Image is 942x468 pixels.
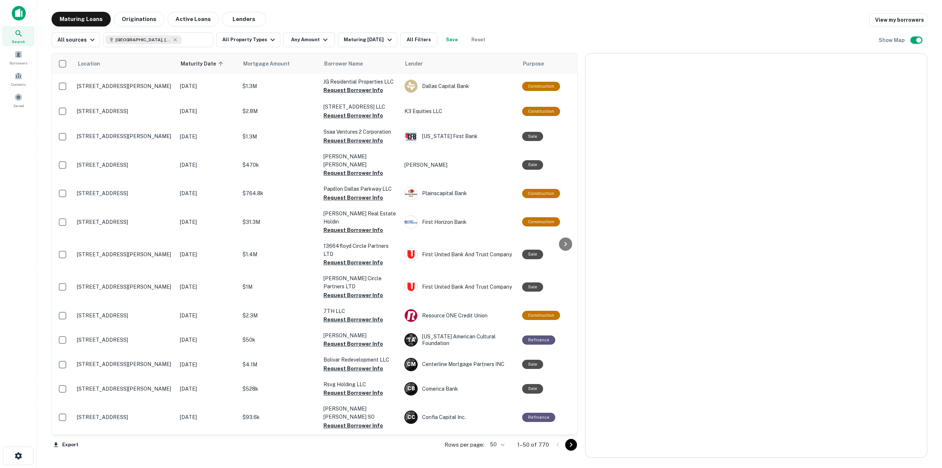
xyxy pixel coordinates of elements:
[905,409,942,444] div: Chat Widget
[242,312,316,320] p: $2.3M
[77,337,173,343] p: [STREET_ADDRESS]
[323,339,383,348] button: Request Borrower Info
[404,187,515,200] div: Plainscapital Bank
[323,78,397,86] p: JG Residential Properties LLC
[77,162,173,168] p: [STREET_ADDRESS]
[176,53,239,74] th: Maturity Date
[323,103,397,111] p: [STREET_ADDRESS] LLC
[323,315,383,324] button: Request Borrower Info
[242,336,316,344] p: $50k
[400,32,437,47] button: All Filters
[404,309,515,322] div: Resource ONE Credit Union
[523,59,544,68] span: Purpose
[323,380,397,388] p: Rsvg Holding LLC
[323,86,383,95] button: Request Borrower Info
[323,421,383,430] button: Request Borrower Info
[323,356,397,364] p: Bolivar Redevelopment LLC
[323,242,397,258] p: 13664floyd Circle Partners LTD
[522,132,543,141] div: Sale
[242,189,316,197] p: $764.8k
[518,53,596,74] th: Purpose
[180,82,235,90] p: [DATE]
[12,6,26,21] img: capitalize-icon.png
[181,59,226,68] span: Maturity Date
[57,35,97,44] div: All sources
[2,47,35,67] a: Borrowers
[522,335,555,345] div: This loan purpose was for refinancing
[404,280,515,293] div: First United Bank And Trust Company
[522,82,560,91] div: This loan purpose was for construction
[10,60,27,66] span: Borrowers
[283,32,335,47] button: Any Amount
[2,90,35,110] a: Saved
[323,274,397,291] p: [PERSON_NAME] Circle Partners LTD
[180,283,235,291] p: [DATE]
[77,414,173,421] p: [STREET_ADDRESS]
[116,36,171,43] span: [GEOGRAPHIC_DATA], [GEOGRAPHIC_DATA], [GEOGRAPHIC_DATA]
[407,360,415,368] p: C M
[405,216,417,228] img: picture
[522,107,560,116] div: This loan purpose was for construction
[242,161,316,169] p: $470k
[404,358,515,371] div: Centerline Mortgage Partners INC
[517,440,549,449] p: 1–50 of 770
[180,189,235,197] p: [DATE]
[323,226,383,235] button: Request Borrower Info
[522,250,543,259] div: Sale
[180,133,235,141] p: [DATE]
[879,36,906,44] h6: Show Map
[338,32,397,47] button: Maturing [DATE]
[565,439,577,451] button: Go to next page
[323,111,383,120] button: Request Borrower Info
[522,160,543,169] div: Sale
[167,12,219,27] button: Active Loans
[180,218,235,226] p: [DATE]
[522,360,543,369] div: Sale
[77,284,173,290] p: [STREET_ADDRESS][PERSON_NAME]
[180,385,235,393] p: [DATE]
[239,53,320,74] th: Mortgage Amount
[180,250,235,258] p: [DATE]
[407,414,415,421] p: C C
[405,187,417,200] img: picture
[323,405,397,421] p: [PERSON_NAME] [PERSON_NAME] SO
[242,283,316,291] p: $1M
[2,26,35,46] a: Search
[180,360,235,369] p: [DATE]
[404,130,515,143] div: [US_STATE] First Bank
[11,81,26,87] span: Contacts
[407,385,415,393] p: C B
[405,80,417,92] img: picture
[401,53,518,74] th: Lender
[12,39,25,45] span: Search
[216,32,280,47] button: All Property Types
[77,386,173,392] p: [STREET_ADDRESS][PERSON_NAME]
[405,130,417,143] img: picture
[78,59,100,68] span: Location
[323,210,397,226] p: [PERSON_NAME] Real Estate Holdin
[405,59,423,68] span: Lender
[344,35,394,44] div: Maturing [DATE]
[77,190,173,197] p: [STREET_ADDRESS]
[323,388,383,397] button: Request Borrower Info
[323,331,397,339] p: [PERSON_NAME]
[242,218,316,226] p: $31.3M
[323,291,383,300] button: Request Borrower Info
[114,12,164,27] button: Originations
[445,440,484,449] p: Rows per page:
[522,413,555,422] div: This loan purpose was for refinancing
[180,413,235,421] p: [DATE]
[77,133,173,140] p: [STREET_ADDRESS][PERSON_NAME]
[405,281,417,293] img: picture
[404,382,515,395] div: Comerica Bank
[242,360,316,369] p: $4.1M
[52,32,100,47] button: All sources
[77,219,173,225] p: [STREET_ADDRESS]
[323,307,397,315] p: 7TH LLC
[522,311,560,320] div: This loan purpose was for construction
[522,189,560,198] div: This loan purpose was for construction
[404,107,515,115] p: K3 Equities LLC
[323,136,383,145] button: Request Borrower Info
[243,59,299,68] span: Mortgage Amount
